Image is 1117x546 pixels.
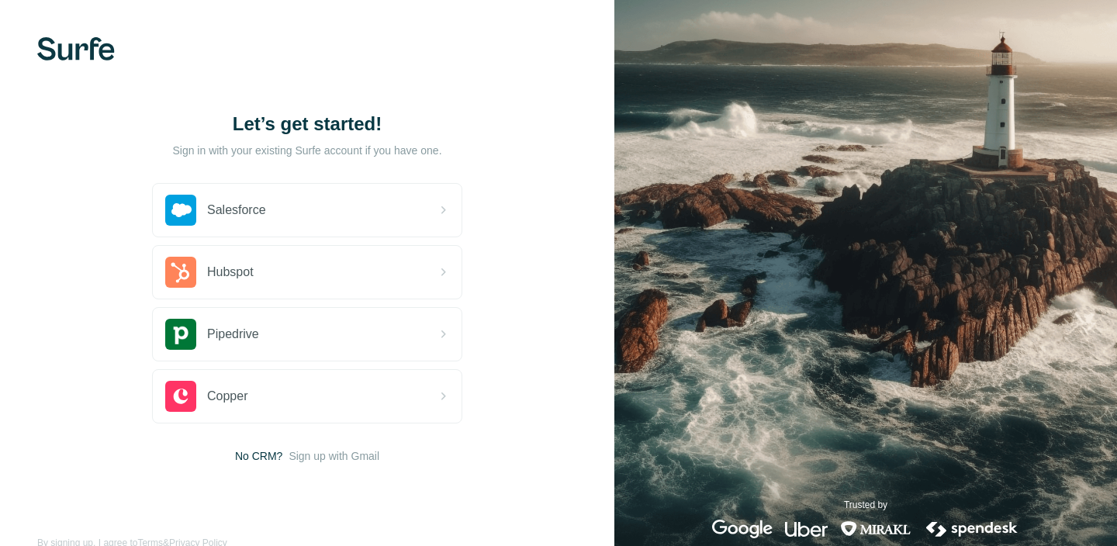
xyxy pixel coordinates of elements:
img: pipedrive's logo [165,319,196,350]
span: Salesforce [207,201,266,219]
img: spendesk's logo [924,520,1020,538]
img: Surfe's logo [37,37,115,60]
img: mirakl's logo [840,520,911,538]
img: google's logo [712,520,773,538]
p: Trusted by [844,498,887,512]
h1: Let’s get started! [152,112,462,136]
span: Pipedrive [207,325,259,344]
span: No CRM? [235,448,282,464]
p: Sign in with your existing Surfe account if you have one. [172,143,441,158]
img: salesforce's logo [165,195,196,226]
button: Sign up with Gmail [289,448,379,464]
img: hubspot's logo [165,257,196,288]
span: Hubspot [207,263,254,282]
img: copper's logo [165,381,196,412]
img: uber's logo [785,520,828,538]
span: Copper [207,387,247,406]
